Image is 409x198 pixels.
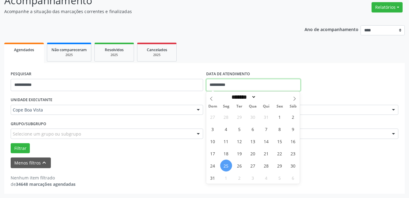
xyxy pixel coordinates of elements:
span: Agosto 29, 2025 [274,160,286,171]
span: Setembro 2, 2025 [234,172,245,184]
div: 2025 [142,53,172,57]
select: Month [230,94,256,100]
span: Agosto 4, 2025 [220,123,232,135]
span: Setembro 5, 2025 [274,172,286,184]
span: Agosto 14, 2025 [260,135,272,147]
span: Agosto 8, 2025 [274,123,286,135]
span: Setembro 6, 2025 [287,172,299,184]
label: UNIDADE EXECUTANTE [11,95,52,105]
input: Year [256,94,276,100]
span: Agosto 31, 2025 [207,172,219,184]
span: Julho 27, 2025 [207,111,219,123]
span: Agosto 6, 2025 [247,123,259,135]
span: Agosto 21, 2025 [260,147,272,159]
span: Agosto 23, 2025 [287,147,299,159]
i: keyboard_arrow_up [41,159,48,166]
span: Sáb [286,104,300,108]
span: Agosto 27, 2025 [247,160,259,171]
button: Relatórios [372,2,403,12]
label: DATA DE ATENDIMENTO [206,69,250,79]
span: Julho 29, 2025 [234,111,245,123]
span: Agosto 20, 2025 [247,147,259,159]
span: Setembro 4, 2025 [260,172,272,184]
strong: 34648 marcações agendadas [16,181,76,187]
span: Julho 31, 2025 [260,111,272,123]
p: Acompanhe a situação das marcações correntes e finalizadas [4,8,285,15]
span: Agosto 28, 2025 [260,160,272,171]
div: 2025 [99,53,129,57]
span: Agosto 17, 2025 [207,147,219,159]
span: Agosto 3, 2025 [207,123,219,135]
span: Agosto 24, 2025 [207,160,219,171]
div: 2025 [51,53,87,57]
span: Setembro 1, 2025 [220,172,232,184]
span: Julho 28, 2025 [220,111,232,123]
span: Resolvidos [105,47,124,52]
span: Agosto 30, 2025 [287,160,299,171]
span: Agosto 25, 2025 [220,160,232,171]
span: Agosto 7, 2025 [260,123,272,135]
span: Seg [219,104,233,108]
span: Qua [246,104,259,108]
span: Não compareceram [51,47,87,52]
button: Filtrar [11,143,30,154]
span: Agosto 19, 2025 [234,147,245,159]
div: Nenhum item filtrado [11,175,76,181]
span: Agosto 16, 2025 [287,135,299,147]
p: Ano de acompanhamento [305,25,358,33]
label: Grupo/Subgrupo [11,119,46,129]
span: Agosto 22, 2025 [274,147,286,159]
span: Agosto 1, 2025 [274,111,286,123]
span: Agosto 26, 2025 [234,160,245,171]
span: Ter [233,104,246,108]
span: Agosto 18, 2025 [220,147,232,159]
span: Agosto 9, 2025 [287,123,299,135]
span: Agendados [14,47,34,52]
span: Qui [259,104,273,108]
span: Sex [273,104,286,108]
span: Agosto 15, 2025 [274,135,286,147]
div: de [11,181,76,187]
span: Cancelados [147,47,167,52]
span: Agosto 11, 2025 [220,135,232,147]
span: Agosto 2, 2025 [287,111,299,123]
span: Agosto 5, 2025 [234,123,245,135]
span: Setembro 3, 2025 [247,172,259,184]
span: Cope Boa Vista [13,107,191,113]
span: Selecione um grupo ou subgrupo [13,131,81,137]
span: Agosto 10, 2025 [207,135,219,147]
span: Julho 30, 2025 [247,111,259,123]
span: Dom [206,104,220,108]
span: Agosto 12, 2025 [234,135,245,147]
button: Menos filtroskeyboard_arrow_up [11,157,51,168]
label: PESQUISAR [11,69,31,79]
span: Agosto 13, 2025 [247,135,259,147]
